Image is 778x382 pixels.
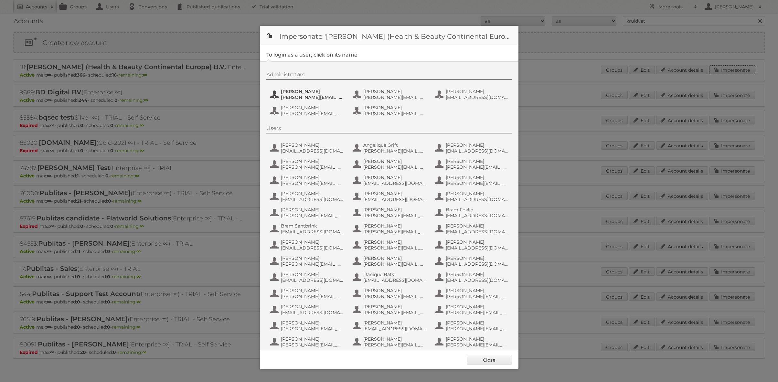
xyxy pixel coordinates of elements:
button: [PERSON_NAME] [PERSON_NAME][EMAIL_ADDRESS][DOMAIN_NAME] [270,287,346,300]
button: [PERSON_NAME] [PERSON_NAME][EMAIL_ADDRESS][DOMAIN_NAME] [270,255,346,268]
button: [PERSON_NAME] [EMAIL_ADDRESS][DOMAIN_NAME] [434,88,510,101]
button: [PERSON_NAME] [PERSON_NAME][EMAIL_ADDRESS][DOMAIN_NAME] [352,88,428,101]
span: [PERSON_NAME][EMAIL_ADDRESS][DOMAIN_NAME] [363,111,426,116]
span: [PERSON_NAME] [363,175,426,180]
span: [PERSON_NAME] [446,320,508,326]
button: [PERSON_NAME] [EMAIL_ADDRESS][DOMAIN_NAME] [352,319,428,332]
span: [PERSON_NAME][EMAIL_ADDRESS][DOMAIN_NAME] [281,342,344,348]
span: [PERSON_NAME][EMAIL_ADDRESS][DOMAIN_NAME] [281,111,344,116]
button: [PERSON_NAME] [EMAIL_ADDRESS][DOMAIN_NAME] [434,190,510,203]
button: [PERSON_NAME] [PERSON_NAME][EMAIL_ADDRESS][DOMAIN_NAME] [270,174,346,187]
span: [EMAIL_ADDRESS][DOMAIN_NAME] [363,277,426,283]
span: [PERSON_NAME] [281,191,344,196]
button: Danique Bats [EMAIL_ADDRESS][DOMAIN_NAME] [352,271,428,284]
button: [PERSON_NAME] [PERSON_NAME][EMAIL_ADDRESS][DOMAIN_NAME] [270,335,346,348]
span: [PERSON_NAME] [363,304,426,310]
button: [PERSON_NAME] [EMAIL_ADDRESS][DOMAIN_NAME] [352,174,428,187]
span: [PERSON_NAME] [363,158,426,164]
span: [PERSON_NAME] [363,255,426,261]
span: [PERSON_NAME] [281,239,344,245]
span: [PERSON_NAME][EMAIL_ADDRESS][DOMAIN_NAME] [363,213,426,218]
button: [PERSON_NAME] [EMAIL_ADDRESS][DOMAIN_NAME] [434,271,510,284]
span: Bram Fokke [446,207,508,213]
span: [PERSON_NAME] [446,191,508,196]
span: [PERSON_NAME] [363,239,426,245]
span: [PERSON_NAME] [363,105,426,111]
span: [EMAIL_ADDRESS][DOMAIN_NAME] [281,277,344,283]
button: [PERSON_NAME] [PERSON_NAME][EMAIL_ADDRESS][DOMAIN_NAME] [352,239,428,251]
span: [PERSON_NAME] [363,191,426,196]
span: [PERSON_NAME][EMAIL_ADDRESS][DOMAIN_NAME] [281,261,344,267]
span: [PERSON_NAME] [446,336,508,342]
span: [PERSON_NAME][EMAIL_ADDRESS][DOMAIN_NAME] [281,164,344,170]
button: Bram Fokke [EMAIL_ADDRESS][DOMAIN_NAME] [434,206,510,219]
span: [PERSON_NAME] [281,142,344,148]
button: [PERSON_NAME] [PERSON_NAME][EMAIL_ADDRESS][DOMAIN_NAME] [352,206,428,219]
button: [PERSON_NAME] [PERSON_NAME][EMAIL_ADDRESS][DOMAIN_NAME] [434,174,510,187]
button: [PERSON_NAME] [PERSON_NAME][EMAIL_ADDRESS][DOMAIN_NAME] [352,222,428,235]
div: Administrators [266,71,512,80]
span: [EMAIL_ADDRESS][DOMAIN_NAME] [281,245,344,251]
button: [PERSON_NAME] [PERSON_NAME][EMAIL_ADDRESS][DOMAIN_NAME] [352,158,428,171]
button: [PERSON_NAME] [EMAIL_ADDRESS][DOMAIN_NAME] [270,303,346,316]
span: [PERSON_NAME][EMAIL_ADDRESS][DOMAIN_NAME] [363,342,426,348]
button: [PERSON_NAME] [PERSON_NAME][EMAIL_ADDRESS][DOMAIN_NAME] [352,255,428,268]
span: [PERSON_NAME] [281,175,344,180]
span: [PERSON_NAME] [281,255,344,261]
span: [EMAIL_ADDRESS][DOMAIN_NAME] [446,277,508,283]
span: [EMAIL_ADDRESS][DOMAIN_NAME] [281,148,344,154]
span: [PERSON_NAME] [446,142,508,148]
span: [PERSON_NAME] [363,288,426,293]
button: [PERSON_NAME] [PERSON_NAME][EMAIL_ADDRESS][DOMAIN_NAME] [352,303,428,316]
span: [PERSON_NAME][EMAIL_ADDRESS][DOMAIN_NAME] [446,310,508,315]
span: [PERSON_NAME][EMAIL_ADDRESS][DOMAIN_NAME] [363,148,426,154]
span: [PERSON_NAME] [446,304,508,310]
button: [PERSON_NAME] [EMAIL_ADDRESS][DOMAIN_NAME] [434,222,510,235]
span: [PERSON_NAME] [446,175,508,180]
span: Angelique Grift [363,142,426,148]
span: [EMAIL_ADDRESS][DOMAIN_NAME] [446,94,508,100]
span: [PERSON_NAME][EMAIL_ADDRESS][DOMAIN_NAME] [446,293,508,299]
button: [PERSON_NAME] [EMAIL_ADDRESS][DOMAIN_NAME] [270,190,346,203]
span: [PERSON_NAME] [281,336,344,342]
span: [PERSON_NAME] [446,158,508,164]
span: [EMAIL_ADDRESS][DOMAIN_NAME] [446,229,508,235]
span: [PERSON_NAME] [281,158,344,164]
span: [PERSON_NAME][EMAIL_ADDRESS][DOMAIN_NAME] [446,164,508,170]
span: [EMAIL_ADDRESS][DOMAIN_NAME] [446,148,508,154]
button: [PERSON_NAME] [PERSON_NAME][EMAIL_ADDRESS][DOMAIN_NAME] [352,335,428,348]
span: [PERSON_NAME][EMAIL_ADDRESS][DOMAIN_NAME] [363,164,426,170]
button: [PERSON_NAME] [PERSON_NAME][EMAIL_ADDRESS][DOMAIN_NAME] [352,287,428,300]
button: [PERSON_NAME] [PERSON_NAME][EMAIL_ADDRESS][DOMAIN_NAME] [270,88,346,101]
span: [PERSON_NAME] [446,239,508,245]
span: [PERSON_NAME] [446,255,508,261]
span: [PERSON_NAME] [446,271,508,277]
span: [PERSON_NAME] [281,304,344,310]
button: [PERSON_NAME] [EMAIL_ADDRESS][DOMAIN_NAME] [270,142,346,154]
span: [PERSON_NAME][EMAIL_ADDRESS][DOMAIN_NAME] [363,245,426,251]
button: [PERSON_NAME] [EMAIL_ADDRESS][DOMAIN_NAME] [270,239,346,251]
button: [PERSON_NAME] [EMAIL_ADDRESS][DOMAIN_NAME] [352,190,428,203]
button: [PERSON_NAME] [PERSON_NAME][EMAIL_ADDRESS][DOMAIN_NAME] [270,319,346,332]
span: [PERSON_NAME] [281,320,344,326]
button: [PERSON_NAME] [EMAIL_ADDRESS][DOMAIN_NAME] [434,239,510,251]
span: [PERSON_NAME][EMAIL_ADDRESS][DOMAIN_NAME] [363,261,426,267]
span: [EMAIL_ADDRESS][DOMAIN_NAME] [281,310,344,315]
span: [PERSON_NAME][EMAIL_ADDRESS][DOMAIN_NAME] [363,94,426,100]
span: [PERSON_NAME] [363,223,426,229]
h1: Impersonate '[PERSON_NAME] (Health & Beauty Continental Europe) B.V.' [260,26,518,45]
span: [PERSON_NAME][EMAIL_ADDRESS][DOMAIN_NAME] [446,342,508,348]
span: [PERSON_NAME] [281,271,344,277]
div: Users [266,125,512,133]
button: [PERSON_NAME] [PERSON_NAME][EMAIL_ADDRESS][DOMAIN_NAME] [434,335,510,348]
span: [EMAIL_ADDRESS][DOMAIN_NAME] [363,180,426,186]
button: [PERSON_NAME] [PERSON_NAME][EMAIL_ADDRESS][DOMAIN_NAME] [270,104,346,117]
span: [PERSON_NAME][EMAIL_ADDRESS][DOMAIN_NAME] [281,326,344,332]
span: [PERSON_NAME] [446,223,508,229]
span: [PERSON_NAME][EMAIL_ADDRESS][DOMAIN_NAME] [281,180,344,186]
button: Angelique Grift [PERSON_NAME][EMAIL_ADDRESS][DOMAIN_NAME] [352,142,428,154]
button: [PERSON_NAME] [PERSON_NAME][EMAIL_ADDRESS][DOMAIN_NAME] [352,104,428,117]
span: [PERSON_NAME][EMAIL_ADDRESS][DOMAIN_NAME] [363,310,426,315]
button: [PERSON_NAME] [PERSON_NAME][EMAIL_ADDRESS][DOMAIN_NAME] [270,206,346,219]
span: [PERSON_NAME] [363,320,426,326]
